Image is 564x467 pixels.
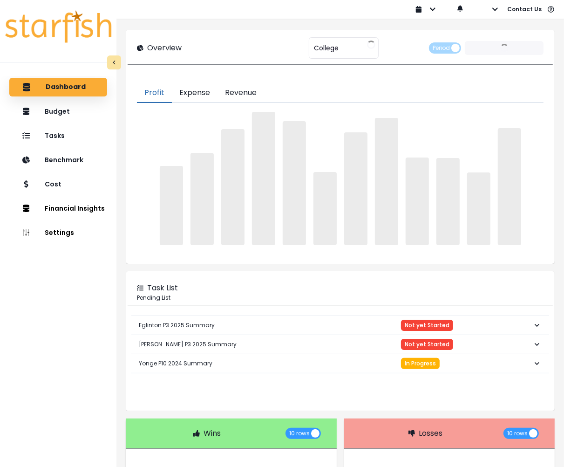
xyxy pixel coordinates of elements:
[406,158,429,245] span: ‌
[405,360,436,367] span: In Progress
[9,175,107,193] button: Cost
[9,151,107,169] button: Benchmark
[344,132,367,245] span: ‌
[139,314,215,337] p: Eglinton P3 2025 Summary
[137,294,544,302] p: Pending List
[9,102,107,121] button: Budget
[313,172,337,245] span: ‌
[375,118,398,245] span: ‌
[131,316,549,335] button: Eglinton P3 2025 SummaryNot yet Started
[139,333,237,356] p: [PERSON_NAME] P3 2025 Summary
[283,121,306,245] span: ‌
[419,428,442,439] p: Losses
[45,180,61,188] p: Cost
[9,78,107,96] button: Dashboard
[405,322,449,329] span: Not yet Started
[190,153,214,245] span: ‌
[131,354,549,373] button: Yonge P10 2024 SummaryIn Progress
[221,129,245,245] span: ‌
[217,83,264,103] button: Revenue
[45,108,70,116] p: Budget
[172,83,217,103] button: Expense
[9,223,107,242] button: Settings
[9,199,107,218] button: Financial Insights
[45,156,83,164] p: Benchmark
[9,126,107,145] button: Tasks
[507,428,528,439] span: 10 rows
[45,132,65,140] p: Tasks
[252,112,275,245] span: ‌
[467,172,490,245] span: ‌
[436,158,460,245] span: ‌
[204,428,221,439] p: Wins
[137,83,172,103] button: Profit
[405,341,449,348] span: Not yet Started
[147,282,178,294] p: Task List
[289,428,310,439] span: 10 rows
[147,42,182,54] p: Overview
[46,83,86,91] p: Dashboard
[498,128,521,245] span: ‌
[314,38,339,58] span: College
[139,352,212,375] p: Yonge P10 2024 Summary
[160,166,183,245] span: ‌
[131,335,549,354] button: [PERSON_NAME] P3 2025 SummaryNot yet Started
